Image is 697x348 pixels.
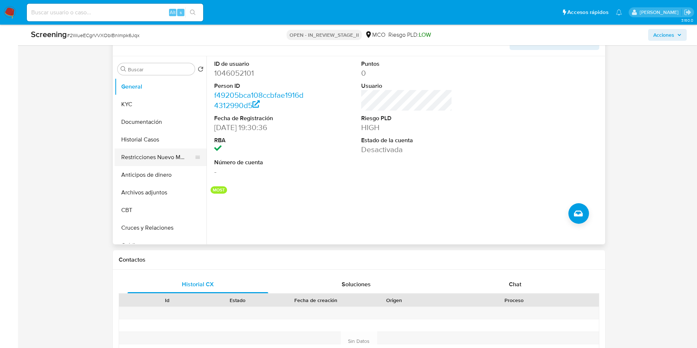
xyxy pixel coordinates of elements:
[214,166,305,177] dd: -
[214,90,303,111] a: f49205bca108ccbfae1916d4312990d5
[115,184,206,201] button: Archivos adjuntos
[115,201,206,219] button: CBT
[115,148,201,166] button: Restricciones Nuevo Mundo
[214,82,305,90] dt: Person ID
[31,28,67,40] b: Screening
[681,17,693,23] span: 3.160.0
[684,8,691,16] a: Salir
[342,280,371,288] span: Soluciones
[616,9,622,15] a: Notificaciones
[182,280,214,288] span: Historial CX
[509,280,521,288] span: Chat
[361,60,452,68] dt: Puntos
[170,9,176,16] span: Alt
[214,68,305,78] dd: 1046052101
[214,114,305,122] dt: Fecha de Registración
[214,158,305,166] dt: Número de cuenta
[361,144,452,155] dd: Desactivada
[115,237,206,254] button: Créditos
[214,60,305,68] dt: ID de usuario
[388,31,431,39] span: Riesgo PLD:
[214,136,305,144] dt: RBA
[287,30,362,40] p: OPEN - IN_REVIEW_STAGE_II
[648,29,687,41] button: Acciones
[361,136,452,144] dt: Estado de la cuenta
[119,256,599,263] h1: Contactos
[361,82,452,90] dt: Usuario
[419,31,431,39] span: LOW
[67,32,140,39] span: # 2WueECgrVVXOblBnlmpk6Jqx
[198,66,204,74] button: Volver al orden por defecto
[115,131,206,148] button: Historial Casos
[121,66,126,72] button: Buscar
[128,66,192,73] input: Buscar
[115,113,206,131] button: Documentación
[361,68,452,78] dd: 0
[361,122,452,133] dd: HIGH
[115,96,206,113] button: KYC
[115,78,206,96] button: General
[567,8,608,16] span: Accesos rápidos
[115,219,206,237] button: Cruces y Relaciones
[278,297,353,304] div: Fecha de creación
[27,8,203,17] input: Buscar usuario o caso...
[365,31,385,39] div: MCO
[214,122,305,133] dd: [DATE] 19:30:36
[137,297,197,304] div: Id
[115,166,206,184] button: Anticipos de dinero
[653,29,674,41] span: Acciones
[185,7,200,18] button: search-icon
[364,297,424,304] div: Origen
[180,9,182,16] span: s
[640,9,681,16] p: david.marinmartinez@mercadolibre.com.co
[435,297,594,304] div: Proceso
[208,297,268,304] div: Estado
[361,114,452,122] dt: Riesgo PLD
